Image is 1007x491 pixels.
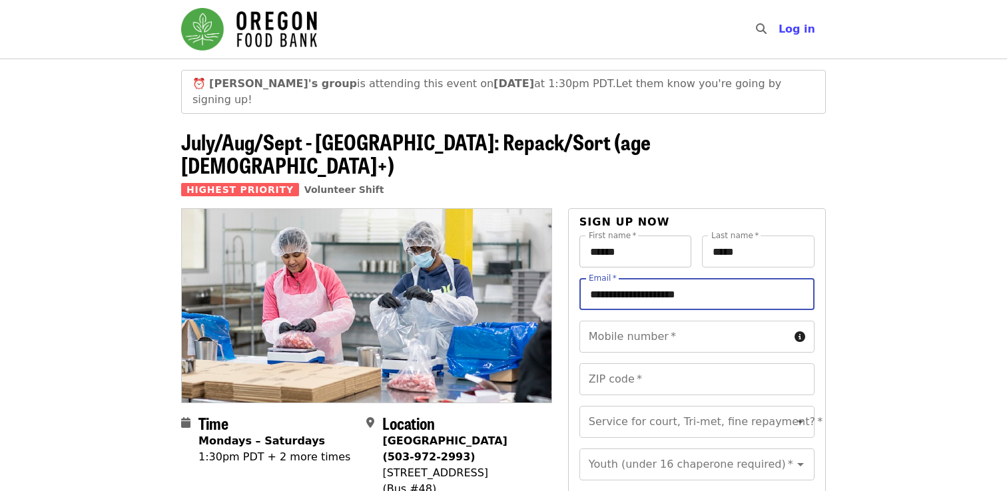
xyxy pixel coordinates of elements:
label: Email [589,274,617,282]
input: Last name [702,236,815,267]
span: July/Aug/Sept - [GEOGRAPHIC_DATA]: Repack/Sort (age [DEMOGRAPHIC_DATA]+) [181,126,651,180]
span: Sign up now [579,216,670,228]
input: ZIP code [579,363,815,395]
i: circle-info icon [795,331,805,343]
span: is attending this event on at 1:30pm PDT. [209,77,616,90]
label: First name [589,232,637,240]
input: Mobile number [579,321,789,353]
input: Search [775,13,785,45]
span: clock emoji [192,77,206,90]
img: Oregon Food Bank - Home [181,8,317,51]
strong: [DATE] [494,77,534,90]
button: Open [791,455,810,474]
span: Log in [779,23,815,35]
button: Open [791,412,810,431]
span: Location [382,411,435,434]
img: July/Aug/Sept - Beaverton: Repack/Sort (age 10+) organized by Oregon Food Bank [182,209,551,402]
button: Log in [768,16,826,43]
i: calendar icon [181,416,190,429]
span: Time [198,411,228,434]
input: Email [579,278,815,310]
strong: Mondays – Saturdays [198,434,325,447]
label: Last name [711,232,759,240]
div: 1:30pm PDT + 2 more times [198,449,350,465]
strong: [GEOGRAPHIC_DATA] (503-972-2993) [382,434,507,463]
input: First name [579,236,692,267]
span: Highest Priority [181,183,299,196]
i: search icon [756,23,767,35]
a: Volunteer Shift [304,184,384,195]
i: map-marker-alt icon [366,416,374,429]
strong: [PERSON_NAME]'s group [209,77,357,90]
div: [STREET_ADDRESS] [382,465,541,481]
